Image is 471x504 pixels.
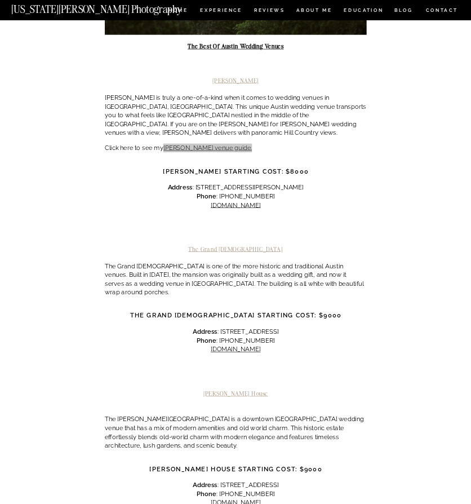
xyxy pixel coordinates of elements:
[188,42,283,50] strong: The Best of Austin Wedding Venues
[105,77,367,84] h2: [PERSON_NAME]
[149,465,297,472] strong: [PERSON_NAME] House Starting Cost:
[197,490,216,497] strong: Phone
[163,167,309,175] strong: [PERSON_NAME] Starting Cost: $8000
[343,8,384,15] a: EDUCATION
[300,465,322,472] strong: $9000
[105,328,367,354] p: : [STREET_ADDRESS] : [PHONE_NUMBER]
[197,337,216,344] strong: Phone
[163,144,252,152] a: [PERSON_NAME] venue guide.
[167,8,189,15] a: HOME
[105,94,367,138] p: [PERSON_NAME] is truly a one-of-a-kind when it comes to wedding venues in [GEOGRAPHIC_DATA], [GEO...
[105,144,367,153] p: Click here to see my
[11,4,208,11] a: [US_STATE][PERSON_NAME] Photography
[211,346,260,353] a: [DOMAIN_NAME]
[130,312,341,319] strong: The Grand [DEMOGRAPHIC_DATA] Starting Cost: $9000
[296,8,332,15] a: ABOUT ME
[105,183,367,210] p: : [STREET_ADDRESS][PERSON_NAME] : [PHONE_NUMBER]
[200,8,241,15] a: Experience
[193,328,217,335] strong: Address
[105,406,367,450] p: The [PERSON_NAME][GEOGRAPHIC_DATA] is a downtown [GEOGRAPHIC_DATA] wedding venue that has a mix o...
[254,8,283,15] a: REVIEWS
[394,8,412,15] a: BLOG
[193,481,217,489] strong: Address
[197,192,216,200] strong: Phone
[168,184,193,191] strong: Address
[105,245,367,253] h2: The Grand [DEMOGRAPHIC_DATA]
[105,390,367,397] h2: [PERSON_NAME] House
[425,6,458,14] a: CONTACT
[105,262,367,297] p: The Grand [DEMOGRAPHIC_DATA] is one of the more historic and traditional Austin venues. Built in ...
[211,201,260,209] a: [DOMAIN_NAME]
